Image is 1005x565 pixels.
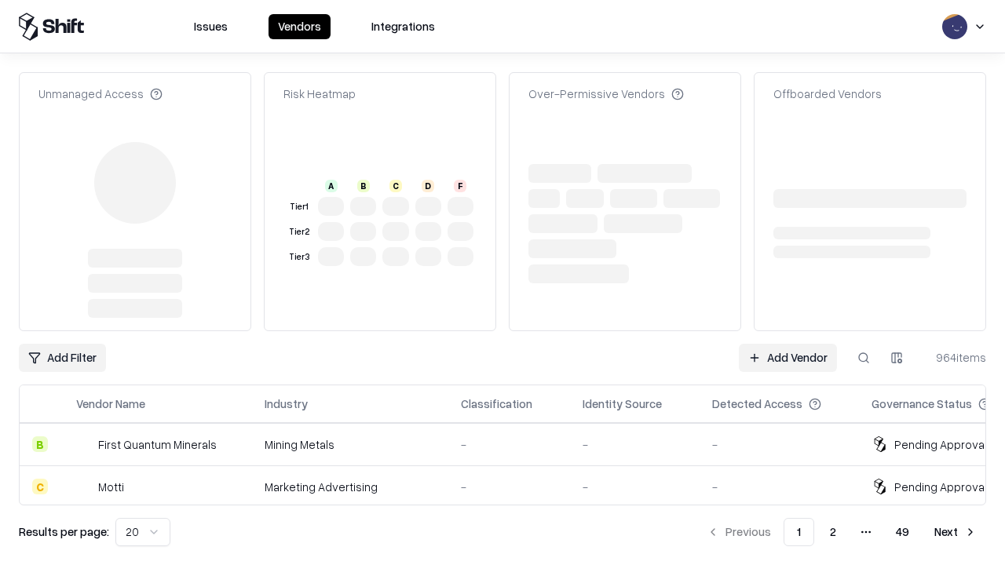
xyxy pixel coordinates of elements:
[923,349,986,366] div: 964 items
[712,395,802,412] div: Detected Access
[32,436,48,452] div: B
[784,518,814,546] button: 1
[461,479,557,495] div: -
[287,200,312,213] div: Tier 1
[894,436,987,453] div: Pending Approval
[325,180,338,192] div: A
[389,180,402,192] div: C
[287,250,312,264] div: Tier 3
[883,518,922,546] button: 49
[32,479,48,494] div: C
[583,479,687,495] div: -
[697,518,986,546] nav: pagination
[454,180,466,192] div: F
[583,436,687,453] div: -
[19,523,109,540] p: Results per page:
[76,436,92,452] img: First Quantum Minerals
[357,180,370,192] div: B
[98,436,217,453] div: First Quantum Minerals
[38,86,163,102] div: Unmanaged Access
[528,86,684,102] div: Over-Permissive Vendors
[287,225,312,239] div: Tier 2
[265,436,436,453] div: Mining Metals
[817,518,849,546] button: 2
[925,518,986,546] button: Next
[422,180,434,192] div: D
[269,14,331,39] button: Vendors
[76,479,92,494] img: Motti
[461,436,557,453] div: -
[872,395,972,412] div: Governance Status
[283,86,356,102] div: Risk Heatmap
[712,436,846,453] div: -
[19,344,106,372] button: Add Filter
[583,395,662,412] div: Identity Source
[739,344,837,372] a: Add Vendor
[265,479,436,495] div: Marketing Advertising
[265,395,308,412] div: Industry
[894,479,987,495] div: Pending Approval
[712,479,846,495] div: -
[773,86,882,102] div: Offboarded Vendors
[76,395,145,412] div: Vendor Name
[461,395,532,412] div: Classification
[185,14,237,39] button: Issues
[362,14,444,39] button: Integrations
[98,479,124,495] div: Motti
